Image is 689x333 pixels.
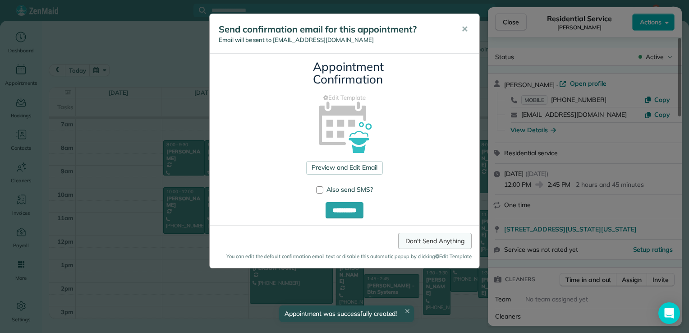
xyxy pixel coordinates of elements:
small: You can edit the default confirmation email text or disable this automatic popup by clicking Edit... [217,253,472,260]
a: Preview and Edit Email [306,161,382,175]
span: ✕ [461,24,468,34]
h5: Send confirmation email for this appointment? [219,23,449,36]
div: Open Intercom Messenger [658,302,680,324]
span: Also send SMS? [326,185,373,194]
a: Edit Template [216,93,473,102]
a: Don't Send Anything [398,233,472,249]
span: Email will be sent to [EMAIL_ADDRESS][DOMAIN_NAME] [219,36,374,43]
img: appointment_confirmation_icon-141e34405f88b12ade42628e8c248340957700ab75a12ae832a8710e9b578dc5.png [304,86,385,166]
h3: Appointment Confirmation [313,60,376,86]
div: Appointment was successfully created! [279,305,414,322]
